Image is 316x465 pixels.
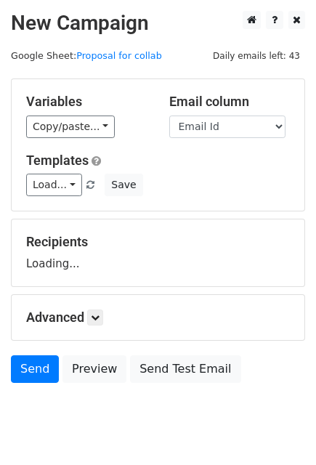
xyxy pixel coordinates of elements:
[26,116,115,138] a: Copy/paste...
[11,11,305,36] h2: New Campaign
[26,174,82,196] a: Load...
[26,234,290,272] div: Loading...
[130,355,240,383] a: Send Test Email
[11,50,162,61] small: Google Sheet:
[62,355,126,383] a: Preview
[76,50,162,61] a: Proposal for collab
[208,50,305,61] a: Daily emails left: 43
[169,94,291,110] h5: Email column
[11,355,59,383] a: Send
[26,234,290,250] h5: Recipients
[26,310,290,325] h5: Advanced
[26,153,89,168] a: Templates
[26,94,147,110] h5: Variables
[208,48,305,64] span: Daily emails left: 43
[105,174,142,196] button: Save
